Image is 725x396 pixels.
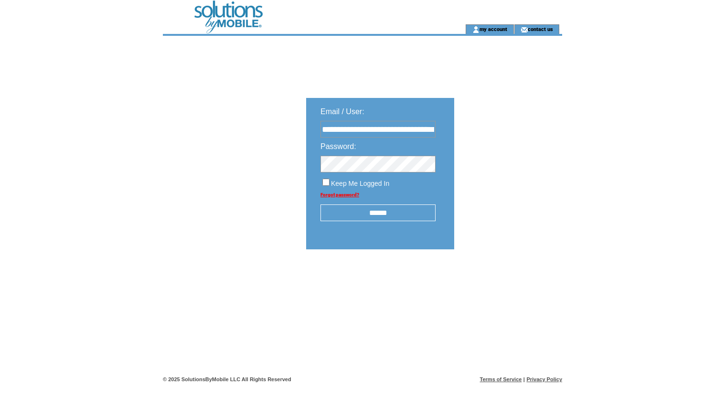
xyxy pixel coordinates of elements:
[526,376,562,382] a: Privacy Policy
[521,26,528,33] img: contact_us_icon.gif;jsessionid=5659FCED8E6B795F1E4B3EE5FF8105CF
[480,26,507,32] a: my account
[320,192,359,197] a: Forgot password?
[320,142,356,150] span: Password:
[163,376,291,382] span: © 2025 SolutionsByMobile LLC All Rights Reserved
[472,26,480,33] img: account_icon.gif;jsessionid=5659FCED8E6B795F1E4B3EE5FF8105CF
[528,26,553,32] a: contact us
[482,273,530,285] img: transparent.png;jsessionid=5659FCED8E6B795F1E4B3EE5FF8105CF
[320,107,364,116] span: Email / User:
[331,180,389,187] span: Keep Me Logged In
[523,376,525,382] span: |
[480,376,522,382] a: Terms of Service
